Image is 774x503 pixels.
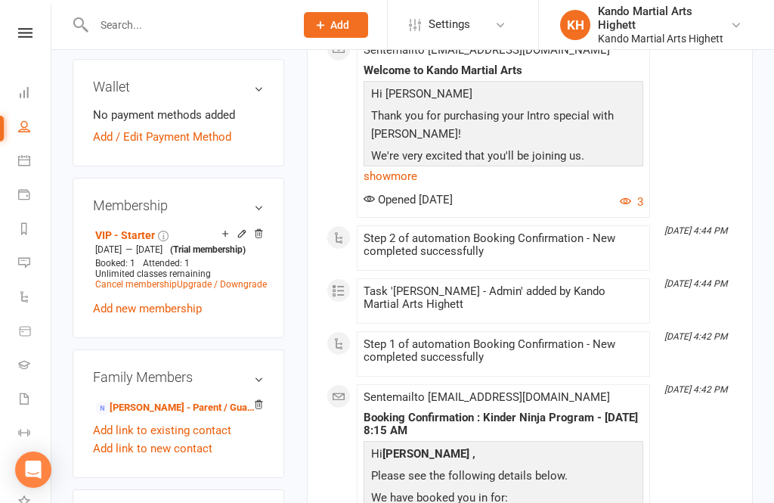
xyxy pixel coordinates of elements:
b: [PERSON_NAME] [382,447,475,461]
a: [PERSON_NAME] - Parent / Guardian [95,400,256,416]
span: Opened [DATE] [364,193,453,206]
i: [DATE] 4:44 PM [664,225,727,236]
p: Hi [367,445,639,467]
span: Booked: 1 [95,258,135,269]
span: , [472,447,475,461]
i: [DATE] 4:42 PM [664,331,727,342]
div: KH [560,10,590,40]
a: VIP - Starter [95,229,155,241]
a: People [18,111,52,145]
a: Product Sales [18,315,52,349]
span: Add [330,19,349,31]
h3: Family Members [93,370,264,385]
a: Payments [18,179,52,213]
a: Dashboard [18,77,52,111]
div: Kando Martial Arts Highett [598,5,730,32]
div: Open Intercom Messenger [15,452,51,488]
span: Settings [429,8,470,42]
a: Reports [18,213,52,247]
a: Upgrade / Downgrade [177,279,267,290]
a: Cancel membership [95,279,177,290]
div: — [91,244,264,256]
span: Sent email to [EMAIL_ADDRESS][DOMAIN_NAME] [364,390,610,404]
span: We're very excited that you'll be joining us. [371,149,584,163]
a: show more [364,166,643,187]
input: Search... [89,14,284,36]
div: Task '[PERSON_NAME] - Admin' added by Kando Martial Arts Highett [364,285,643,311]
h3: Wallet [93,79,264,95]
span: Attended: 1 [143,258,190,269]
div: Booking Confirmation : Kinder Ninja Program - [DATE] 8:15 AM [364,411,643,437]
div: Step 1 of automation Booking Confirmation - New completed successfully [364,338,643,364]
a: Calendar [18,145,52,179]
div: Welcome to Kando Martial Arts [364,64,643,77]
i: [DATE] 4:44 PM [664,278,727,289]
a: Add / Edit Payment Method [93,128,231,146]
button: Add [304,12,368,38]
i: [DATE] 4:42 PM [664,384,727,395]
a: Add new membership [93,302,202,315]
button: 3 [620,193,643,211]
li: No payment methods added [93,106,264,124]
span: Sent email to [EMAIL_ADDRESS][DOMAIN_NAME] [364,43,610,57]
span: [DATE] [95,244,122,255]
h3: Membership [93,198,264,213]
span: (Trial membership) [170,244,246,255]
a: Add link to existing contact [93,421,231,439]
span: Thank you for purchasing your Intro special with [PERSON_NAME]! [371,109,614,141]
span: [DATE] [136,244,163,255]
div: Kando Martial Arts Highett [598,32,730,45]
p: Hi [PERSON_NAME] [367,85,639,107]
span: Unlimited classes remaining [95,269,211,279]
div: Step 2 of automation Booking Confirmation - New completed successfully [364,232,643,258]
span: Please see the following details below. [371,469,568,483]
a: Add link to new contact [93,439,212,458]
